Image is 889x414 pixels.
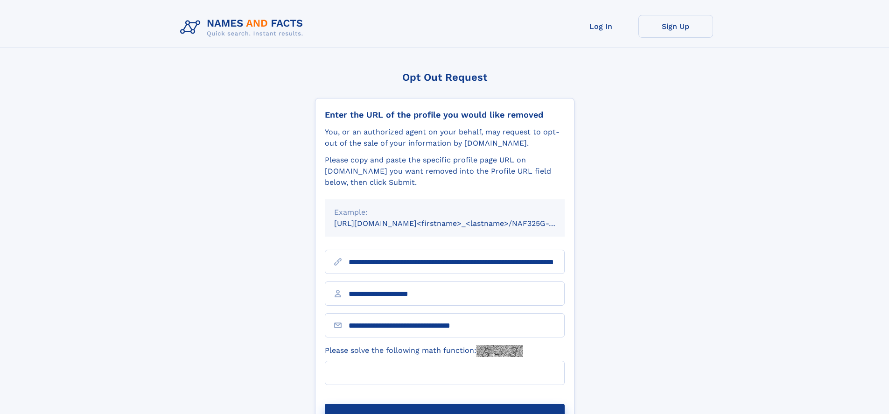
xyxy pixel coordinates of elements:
small: [URL][DOMAIN_NAME]<firstname>_<lastname>/NAF325G-xxxxxxxx [334,219,582,228]
label: Please solve the following math function: [325,345,523,357]
a: Log In [564,15,638,38]
a: Sign Up [638,15,713,38]
div: Example: [334,207,555,218]
img: Logo Names and Facts [176,15,311,40]
div: Please copy and paste the specific profile page URL on [DOMAIN_NAME] you want removed into the Pr... [325,154,565,188]
div: Enter the URL of the profile you would like removed [325,110,565,120]
div: You, or an authorized agent on your behalf, may request to opt-out of the sale of your informatio... [325,126,565,149]
div: Opt Out Request [315,71,574,83]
